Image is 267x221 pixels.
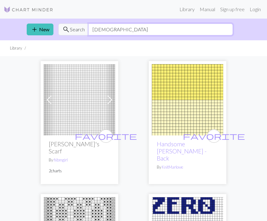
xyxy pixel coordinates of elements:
a: KnitMarlowe [162,165,183,170]
button: favourite [99,129,113,143]
li: Library [10,45,22,51]
h2: [PERSON_NAME]'s Scarf [49,140,110,155]
a: Handsome [PERSON_NAME] - Back [157,140,206,162]
button: favourite [207,129,221,143]
a: Handsome Chris Pullover - Back [152,96,223,102]
i: favourite [75,130,137,142]
a: Chris's Scarf [44,96,115,102]
p: By [157,164,218,170]
span: search [62,25,70,34]
a: Library [177,3,197,15]
img: Chris's Scarf [44,64,115,135]
span: favorite [183,131,245,141]
a: New [27,24,53,35]
p: By [49,157,110,163]
span: add [31,25,38,34]
img: Handsome Chris Pullover - Back [152,64,223,135]
span: Search [70,26,85,33]
a: Manual [197,3,218,15]
a: Sign up free [218,3,247,15]
a: fiibmgirl [54,157,68,162]
span: favorite [75,131,137,141]
img: Logo [4,6,53,13]
a: Login [247,3,263,15]
i: favourite [183,130,245,142]
p: 2 charts [49,168,110,174]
